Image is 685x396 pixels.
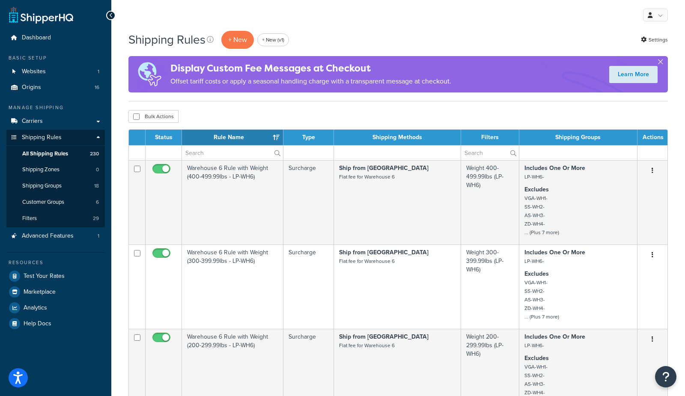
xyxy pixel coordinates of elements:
small: LP-WH6- [524,257,544,265]
a: Learn More [609,66,658,83]
span: 1 [98,68,99,75]
strong: Ship from [GEOGRAPHIC_DATA] [339,248,429,257]
span: 0 [96,166,99,173]
small: Flat fee for Warehouse 6 [339,342,395,349]
th: Rule Name : activate to sort column ascending [182,130,283,145]
span: Filters [22,215,37,222]
strong: Includes One Or More [524,332,585,341]
span: Origins [22,84,41,91]
a: Settings [641,34,668,46]
span: Analytics [24,304,47,312]
div: Basic Setup [6,54,105,62]
li: Shipping Rules [6,130,105,227]
a: Marketplace [6,284,105,300]
button: Bulk Actions [128,110,179,123]
li: Origins [6,80,105,95]
strong: Ship from [GEOGRAPHIC_DATA] [339,332,429,341]
div: Manage Shipping [6,104,105,111]
li: All Shipping Rules [6,146,105,162]
a: Analytics [6,300,105,316]
a: Shipping Zones 0 [6,162,105,178]
span: All Shipping Rules [22,150,68,158]
small: LP-WH6- [524,342,544,349]
strong: Includes One Or More [524,164,585,173]
li: Filters [6,211,105,226]
strong: Excludes [524,269,549,278]
strong: Includes One Or More [524,248,585,257]
span: 230 [90,150,99,158]
span: Shipping Zones [22,166,60,173]
span: Customer Groups [22,199,64,206]
th: Actions [637,130,667,145]
td: Warehouse 6 Rule with Weight (300-399.99lbs - LP-WH6) [182,244,283,329]
a: Carriers [6,113,105,129]
a: ShipperHQ Home [9,6,73,24]
span: 6 [96,199,99,206]
span: 1 [98,232,99,240]
td: Weight 400-499.99lbs (LP-WH6) [461,160,519,244]
th: Shipping Groups [519,130,637,145]
span: Websites [22,68,46,75]
a: Customer Groups 6 [6,194,105,210]
a: Test Your Rates [6,268,105,284]
th: Type [283,130,334,145]
a: Dashboard [6,30,105,46]
a: Shipping Groups 18 [6,178,105,194]
a: + New (v1) [257,33,289,46]
span: Dashboard [22,34,51,42]
a: Advanced Features 1 [6,228,105,244]
h4: Display Custom Fee Messages at Checkout [170,61,451,75]
span: Help Docs [24,320,51,328]
a: Origins 16 [6,80,105,95]
p: + New [221,31,254,48]
span: 29 [93,215,99,222]
img: duties-banner-06bc72dcb5fe05cb3f9472aba00be2ae8eb53ab6f0d8bb03d382ba314ac3c341.png [128,56,170,92]
th: Shipping Methods [334,130,461,145]
div: Resources [6,259,105,266]
td: Warehouse 6 Rule with Weight (400-499.99lbs - LP-WH6) [182,160,283,244]
td: Surcharge [283,160,334,244]
input: Search [182,146,283,160]
a: Filters 29 [6,211,105,226]
span: Advanced Features [22,232,74,240]
strong: Excludes [524,354,549,363]
small: VGA-WH1- SS-WH2- AS-WH3- ZD-WH4- ... (Plus 7 more) [524,194,559,236]
a: Websites 1 [6,64,105,80]
input: Search [461,146,519,160]
span: Marketplace [24,289,56,296]
li: Shipping Groups [6,178,105,194]
th: Status [146,130,182,145]
span: Test Your Rates [24,273,65,280]
li: Shipping Zones [6,162,105,178]
span: Carriers [22,118,43,125]
li: Customer Groups [6,194,105,210]
strong: Excludes [524,185,549,194]
p: Offset tariff costs or apply a seasonal handling charge with a transparent message at checkout. [170,75,451,87]
span: 16 [95,84,99,91]
span: Shipping Rules [22,134,62,141]
a: All Shipping Rules 230 [6,146,105,162]
a: Help Docs [6,316,105,331]
th: Filters [461,130,519,145]
a: Shipping Rules [6,130,105,146]
small: VGA-WH1- SS-WH2- AS-WH3- ZD-WH4- ... (Plus 7 more) [524,279,559,321]
li: Websites [6,64,105,80]
li: Advanced Features [6,228,105,244]
span: 18 [94,182,99,190]
small: LP-WH6- [524,173,544,181]
h1: Shipping Rules [128,31,205,48]
small: Flat fee for Warehouse 6 [339,173,395,181]
td: Surcharge [283,244,334,329]
span: Shipping Groups [22,182,62,190]
button: Open Resource Center [655,366,676,387]
strong: Ship from [GEOGRAPHIC_DATA] [339,164,429,173]
small: Flat fee for Warehouse 6 [339,257,395,265]
td: Weight 300-399.99lbs (LP-WH6) [461,244,519,329]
